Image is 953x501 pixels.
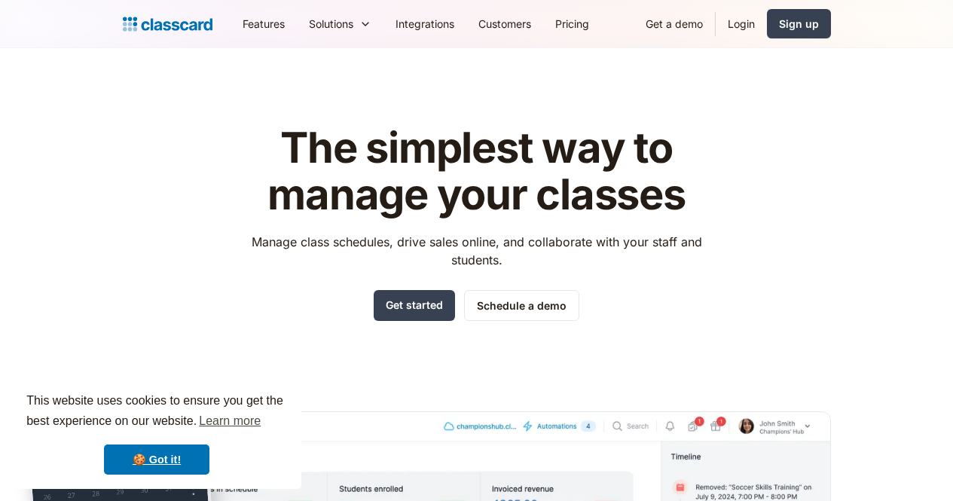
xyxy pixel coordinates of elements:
a: home [123,14,212,35]
a: learn more about cookies [197,410,263,432]
div: Sign up [779,16,819,32]
a: Schedule a demo [464,290,579,321]
div: Solutions [309,16,353,32]
a: Features [231,7,297,41]
a: Get a demo [634,7,715,41]
span: This website uses cookies to ensure you get the best experience on our website. [26,392,287,432]
a: Pricing [543,7,601,41]
div: Solutions [297,7,383,41]
a: dismiss cookie message [104,444,209,475]
h1: The simplest way to manage your classes [237,125,716,218]
a: Sign up [767,9,831,38]
div: cookieconsent [12,377,301,489]
a: Customers [466,7,543,41]
a: Get started [374,290,455,321]
p: Manage class schedules, drive sales online, and collaborate with your staff and students. [237,233,716,269]
a: Integrations [383,7,466,41]
a: Login [716,7,767,41]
